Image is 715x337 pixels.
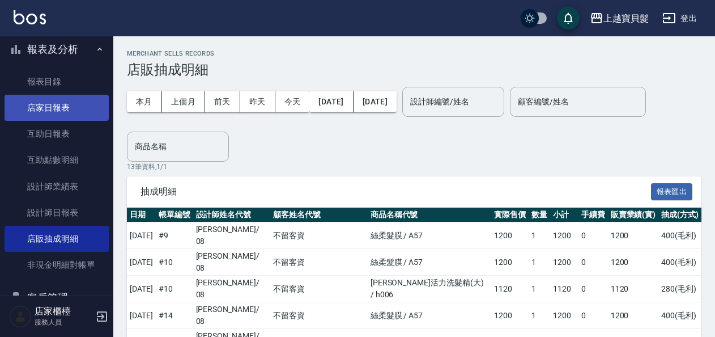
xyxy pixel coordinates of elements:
[608,302,659,329] td: 1200
[127,50,701,57] h2: Merchant Sells Records
[585,7,653,30] button: 上越寶貝髮
[5,35,109,64] button: 報表及分析
[529,276,550,302] td: 1
[608,276,659,302] td: 1120
[35,306,92,317] h5: 店家櫃檯
[354,91,397,112] button: [DATE]
[491,302,529,329] td: 1200
[550,208,578,222] th: 小計
[127,91,162,112] button: 本月
[5,226,109,252] a: 店販抽成明細
[557,7,580,30] button: save
[603,11,649,26] div: 上越寶貝髮
[651,183,693,201] button: 報表匯出
[270,276,368,302] td: 不留客資
[529,208,550,222] th: 數量
[9,305,32,328] img: Person
[5,147,109,173] a: 互助點數明細
[578,249,608,276] td: 0
[608,222,659,249] td: 1200
[156,302,193,329] td: # 14
[529,302,550,329] td: 1
[578,208,608,222] th: 手續費
[368,302,492,329] td: 絲柔髮膜 / A57
[309,91,353,112] button: [DATE]
[127,276,156,302] td: [DATE]
[608,249,659,276] td: 1200
[240,91,275,112] button: 昨天
[658,208,701,222] th: 抽成(方式)
[127,208,156,222] th: 日期
[368,249,492,276] td: 絲柔髮膜 / A57
[658,302,701,329] td: 400 ( 毛利 )
[35,317,92,327] p: 服務人員
[156,222,193,249] td: # 9
[193,249,270,276] td: [PERSON_NAME]/ 08
[193,276,270,302] td: [PERSON_NAME]/ 08
[550,249,578,276] td: 1200
[5,69,109,95] a: 報表目錄
[658,276,701,302] td: 280 ( 毛利 )
[156,276,193,302] td: # 10
[368,208,492,222] th: 商品名稱代號
[270,222,368,249] td: 不留客資
[658,249,701,276] td: 400 ( 毛利 )
[608,208,659,222] th: 販賣業績(實)
[550,276,578,302] td: 1120
[491,249,529,276] td: 1200
[5,121,109,147] a: 互助日報表
[270,208,368,222] th: 顧客姓名代號
[193,222,270,249] td: [PERSON_NAME]/ 08
[578,222,608,249] td: 0
[193,302,270,329] td: [PERSON_NAME]/ 08
[5,95,109,121] a: 店家日報表
[491,208,529,222] th: 實際售價
[127,302,156,329] td: [DATE]
[368,276,492,302] td: [PERSON_NAME]活力洗髮精(大) / h006
[127,249,156,276] td: [DATE]
[529,222,550,249] td: 1
[578,276,608,302] td: 0
[529,249,550,276] td: 1
[658,8,701,29] button: 登出
[162,91,205,112] button: 上個月
[156,249,193,276] td: # 10
[5,283,109,313] button: 客戶管理
[5,174,109,200] a: 設計師業績表
[141,186,651,197] span: 抽成明細
[205,91,240,112] button: 前天
[5,200,109,226] a: 設計師日報表
[270,249,368,276] td: 不留客資
[651,186,693,196] a: 報表匯出
[550,302,578,329] td: 1200
[127,222,156,249] td: [DATE]
[127,162,701,172] p: 13 筆資料, 1 / 1
[491,222,529,249] td: 1200
[658,222,701,249] td: 400 ( 毛利 )
[14,10,46,24] img: Logo
[368,222,492,249] td: 絲柔髮膜 / A57
[578,302,608,329] td: 0
[270,302,368,329] td: 不留客資
[5,252,109,278] a: 非現金明細對帳單
[550,222,578,249] td: 1200
[491,276,529,302] td: 1120
[127,62,701,78] h3: 店販抽成明細
[193,208,270,222] th: 設計師姓名代號
[156,208,193,222] th: 帳單編號
[275,91,310,112] button: 今天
